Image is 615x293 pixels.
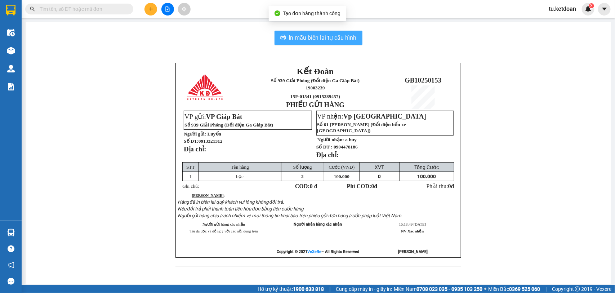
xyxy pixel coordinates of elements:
[585,6,592,12] img: icon-new-feature
[208,131,221,137] span: Luyến
[4,23,19,49] img: logo
[601,6,608,12] span: caret-down
[26,53,62,68] strong: PHIẾU GỬI HÀNG
[190,229,258,233] span: Tôi đã đọc và đồng ý với các nội dung trên
[202,222,245,226] strong: Người gửi hàng xác nhận
[68,36,104,44] span: GB10250152
[182,183,199,189] span: Ghi chú:
[294,222,342,227] span: Người nhận hàng xác nhận
[25,4,62,13] span: Kết Đoàn
[30,40,58,51] span: 15F-01541 (0915289457)
[329,164,355,170] span: Cước (VNĐ)
[184,145,206,153] strong: Địa chỉ:
[184,122,273,128] span: Số 939 Giải Phóng (Đối diện Ga Giáp Bát)
[184,138,222,144] strong: Số ĐT:
[448,183,451,189] span: 0
[290,94,340,99] span: 15F-01541 (0915289457)
[317,137,344,142] strong: Người nhận:
[575,287,580,292] span: copyright
[347,183,378,189] strong: Phí COD: đ
[190,174,192,179] span: 1
[345,137,357,142] span: a huy
[297,67,334,76] span: Kết Đoàn
[144,3,157,15] button: plus
[206,113,242,120] span: VP Giáp Bát
[192,194,225,197] span: :
[484,288,486,290] span: ⚪️
[7,229,15,236] img: warehouse-icon
[598,3,611,15] button: caret-down
[590,3,593,8] span: 3
[451,183,454,189] span: đ
[24,15,63,32] span: Số 939 Giải Phóng (Đối diện Ga Giáp Bát)
[289,33,357,42] span: In mẫu biên lai tự cấu hình
[178,213,401,218] span: Người gửi hàng chịu trách nhiệm về mọi thông tin khai báo trên phiếu gửi đơn hàng trước pháp luật...
[509,286,540,292] strong: 0369 525 060
[178,3,191,15] button: aim
[231,164,249,170] span: Tên hàng
[161,3,174,15] button: file-add
[199,138,223,144] span: 0913321312
[401,229,424,233] strong: NV Xác nhận
[293,164,312,170] span: Số lượng
[334,174,349,179] span: 100.000
[371,183,374,189] span: 0
[336,285,392,293] span: Cung cấp máy in - giấy in:
[7,83,15,90] img: solution-icon
[399,222,426,226] span: 16:13:49 [DATE]
[148,6,153,12] span: plus
[589,3,594,8] sup: 3
[416,286,482,292] strong: 0708 023 035 - 0935 103 250
[40,5,125,13] input: Tìm tên, số ĐT hoặc mã đơn
[187,75,224,101] img: logo
[184,131,206,137] strong: Người gửi:
[399,163,454,172] td: Tổng Cước
[360,163,399,172] td: XVT
[394,285,482,293] span: Miền Nam
[186,164,195,170] span: STT
[280,35,286,41] span: printer
[7,29,15,36] img: warehouse-icon
[310,183,317,189] span: 0 đ
[8,245,14,252] span: question-circle
[178,199,284,205] span: Hàng đã in biên lai quý khách vui lòng không đổi trả,
[543,4,582,13] span: tu.ketdoan
[316,144,333,150] strong: Số ĐT :
[417,174,436,179] span: 100.000
[165,6,170,12] span: file-add
[30,6,35,12] span: search
[306,85,325,90] span: 19003239
[271,78,360,83] span: Số 939 Giải Phóng (Đối diện Ga Giáp Bát)
[427,183,454,189] span: Phải thu:
[275,10,280,16] span: check-circle
[329,285,330,293] span: |
[307,249,321,254] a: VeXeRe
[283,10,341,16] span: Tạo đơn hàng thành công
[293,286,324,292] strong: 1900 633 818
[182,6,187,12] span: aim
[343,112,426,120] span: Vp [GEOGRAPHIC_DATA]
[8,262,14,268] span: notification
[6,5,15,15] img: logo-vxr
[545,285,547,293] span: |
[184,113,242,120] span: VP gửi:
[295,183,317,189] strong: COD:
[334,144,358,150] span: 0904478186
[7,65,15,72] img: warehouse-icon
[8,278,14,285] span: message
[7,47,15,54] img: warehouse-icon
[301,174,304,179] span: 2
[192,194,224,197] strong: [PERSON_NAME]
[488,285,540,293] span: Miền Bắc
[275,31,362,45] button: printerIn mẫu biên lai tự cấu hình
[378,174,381,179] span: 0
[286,101,344,108] strong: PHIẾU GỬI HÀNG
[398,249,428,254] strong: [PERSON_NAME]
[317,122,406,133] span: Số 61 [PERSON_NAME] (Đối diện bến xe [GEOGRAPHIC_DATA])
[277,249,359,254] strong: Copyright © 2021 – All Rights Reserved
[236,174,244,179] span: bọc
[405,76,442,84] span: GB10250153
[316,151,339,159] strong: Địa chỉ:
[258,285,324,293] span: Hỗ trợ kỹ thuật:
[178,206,304,212] span: Nếu đổi trả phải thanh toán tiền hóa đơn bằng tiền cước hàng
